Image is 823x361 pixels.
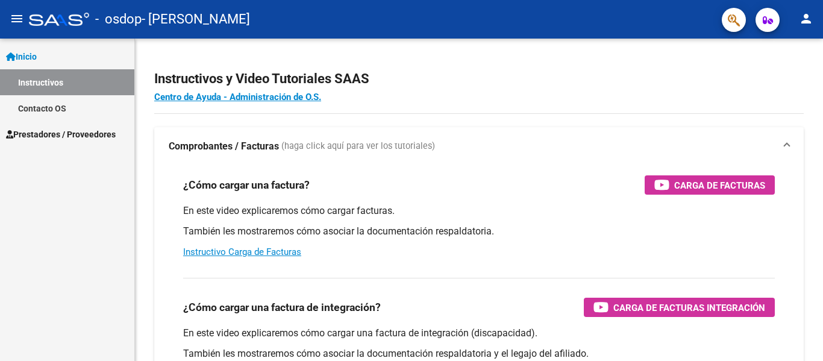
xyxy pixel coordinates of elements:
[799,11,813,26] mat-icon: person
[183,347,775,360] p: También les mostraremos cómo asociar la documentación respaldatoria y el legajo del afiliado.
[95,6,142,33] span: - osdop
[584,298,775,317] button: Carga de Facturas Integración
[183,327,775,340] p: En este video explicaremos cómo cargar una factura de integración (discapacidad).
[183,246,301,257] a: Instructivo Carga de Facturas
[183,177,310,193] h3: ¿Cómo cargar una factura?
[154,67,804,90] h2: Instructivos y Video Tutoriales SAAS
[169,140,279,153] strong: Comprobantes / Facturas
[142,6,250,33] span: - [PERSON_NAME]
[10,11,24,26] mat-icon: menu
[183,225,775,238] p: También les mostraremos cómo asociar la documentación respaldatoria.
[613,300,765,315] span: Carga de Facturas Integración
[154,92,321,102] a: Centro de Ayuda - Administración de O.S.
[183,204,775,218] p: En este video explicaremos cómo cargar facturas.
[154,127,804,166] mat-expansion-panel-header: Comprobantes / Facturas (haga click aquí para ver los tutoriales)
[281,140,435,153] span: (haga click aquí para ver los tutoriales)
[6,50,37,63] span: Inicio
[645,175,775,195] button: Carga de Facturas
[782,320,811,349] iframe: Intercom live chat
[674,178,765,193] span: Carga de Facturas
[6,128,116,141] span: Prestadores / Proveedores
[183,299,381,316] h3: ¿Cómo cargar una factura de integración?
